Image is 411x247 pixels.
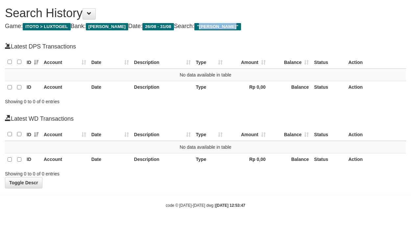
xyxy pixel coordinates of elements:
[216,203,245,208] strong: [DATE] 12:53:47
[89,56,132,69] th: Date: activate to sort column ascending
[5,177,42,188] a: Toggle Descr
[193,153,226,166] th: Type
[225,128,268,141] th: Amount: activate to sort column ascending
[268,128,312,141] th: Balance: activate to sort column ascending
[41,153,89,166] th: Account
[346,128,406,141] th: Action
[132,128,193,141] th: Description: activate to sort column ascending
[193,81,226,94] th: Type
[5,96,166,105] div: Showing 0 to 0 of 0 entries
[23,23,71,30] span: ITOTO > LUXTOGEL
[89,128,132,141] th: Date: activate to sort column ascending
[41,81,89,94] th: Account
[41,128,89,141] th: Account: activate to sort column ascending
[311,81,346,94] th: Status
[225,56,268,69] th: Amount: activate to sort column ascending
[268,81,312,94] th: Balance
[346,153,406,166] th: Action
[193,128,226,141] th: Type: activate to sort column ascending
[5,69,406,81] td: No data available in table
[5,23,406,30] h4: Game: Bank: Date: Search:
[89,81,132,94] th: Date
[5,141,406,153] td: No data available in table
[225,153,268,166] th: Rp 0,00
[132,153,193,166] th: Description
[194,23,241,30] span: "[PERSON_NAME]"
[41,56,89,69] th: Account: activate to sort column ascending
[24,56,41,69] th: ID: activate to sort column ascending
[142,23,174,30] span: 26/08 - 31/08
[5,7,406,20] h1: Search History
[268,56,312,69] th: Balance: activate to sort column ascending
[311,56,346,69] th: Status
[24,81,41,94] th: ID
[268,153,312,166] th: Balance
[132,81,193,94] th: Description
[346,56,406,69] th: Action
[5,168,166,177] div: Showing 0 to 0 of 0 entries
[311,153,346,166] th: Status
[346,81,406,94] th: Action
[24,153,41,166] th: ID
[86,23,128,30] span: [PERSON_NAME]
[132,56,193,69] th: Description: activate to sort column ascending
[89,153,132,166] th: Date
[225,81,268,94] th: Rp 0,00
[5,43,406,50] h4: Latest DPS Transactions
[193,56,226,69] th: Type: activate to sort column ascending
[311,128,346,141] th: Status
[5,115,406,122] h4: Latest WD Transactions
[24,128,41,141] th: ID: activate to sort column ascending
[166,203,245,208] small: code © [DATE]-[DATE] dwg |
